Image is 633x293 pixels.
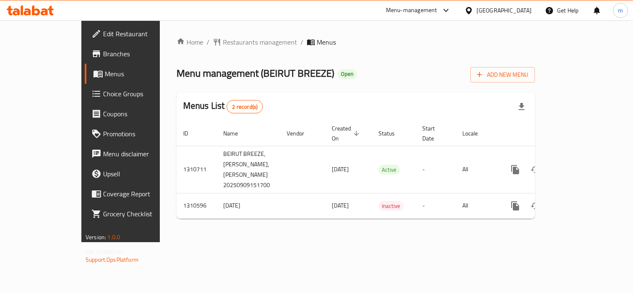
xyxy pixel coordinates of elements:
[317,37,336,47] span: Menus
[525,160,545,180] button: Change Status
[177,64,334,83] span: Menu management ( BEIRUT BREEZE )
[85,64,187,84] a: Menus
[103,209,180,219] span: Grocery Checklist
[332,200,349,211] span: [DATE]
[227,100,263,113] div: Total records count
[105,69,180,79] span: Menus
[86,232,106,243] span: Version:
[618,6,623,15] span: m
[217,193,280,218] td: [DATE]
[456,146,499,193] td: All
[499,121,592,146] th: Actions
[378,128,406,138] span: Status
[85,124,187,144] a: Promotions
[207,37,209,47] li: /
[470,67,535,83] button: Add New Menu
[332,164,349,175] span: [DATE]
[177,121,592,219] table: enhanced table
[378,201,404,211] div: Inactive
[85,84,187,104] a: Choice Groups
[386,5,437,15] div: Menu-management
[103,89,180,99] span: Choice Groups
[85,164,187,184] a: Upsell
[223,128,249,138] span: Name
[177,193,217,218] td: 1310596
[107,232,120,243] span: 1.0.0
[223,37,297,47] span: Restaurants management
[378,201,404,211] span: Inactive
[85,144,187,164] a: Menu disclaimer
[183,100,263,113] h2: Menus List
[177,37,535,47] nav: breadcrumb
[85,24,187,44] a: Edit Restaurant
[177,146,217,193] td: 1310711
[86,246,124,257] span: Get support on:
[86,254,139,265] a: Support.OpsPlatform
[85,204,187,224] a: Grocery Checklist
[378,165,400,175] span: Active
[177,37,203,47] a: Home
[103,149,180,159] span: Menu disclaimer
[227,103,262,111] span: 2 record(s)
[416,146,456,193] td: -
[300,37,303,47] li: /
[456,193,499,218] td: All
[103,29,180,39] span: Edit Restaurant
[477,70,528,80] span: Add New Menu
[287,128,315,138] span: Vendor
[103,109,180,119] span: Coupons
[217,146,280,193] td: BEIRUT BREEZE, [PERSON_NAME],[PERSON_NAME] 20250909151700
[103,129,180,139] span: Promotions
[85,184,187,204] a: Coverage Report
[213,37,297,47] a: Restaurants management
[332,123,362,143] span: Created On
[505,160,525,180] button: more
[416,193,456,218] td: -
[512,97,532,117] div: Export file
[183,128,199,138] span: ID
[85,44,187,64] a: Branches
[103,49,180,59] span: Branches
[477,6,532,15] div: [GEOGRAPHIC_DATA]
[338,70,357,78] span: Open
[422,123,446,143] span: Start Date
[103,189,180,199] span: Coverage Report
[505,196,525,216] button: more
[103,169,180,179] span: Upsell
[338,69,357,79] div: Open
[85,104,187,124] a: Coupons
[462,128,489,138] span: Locale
